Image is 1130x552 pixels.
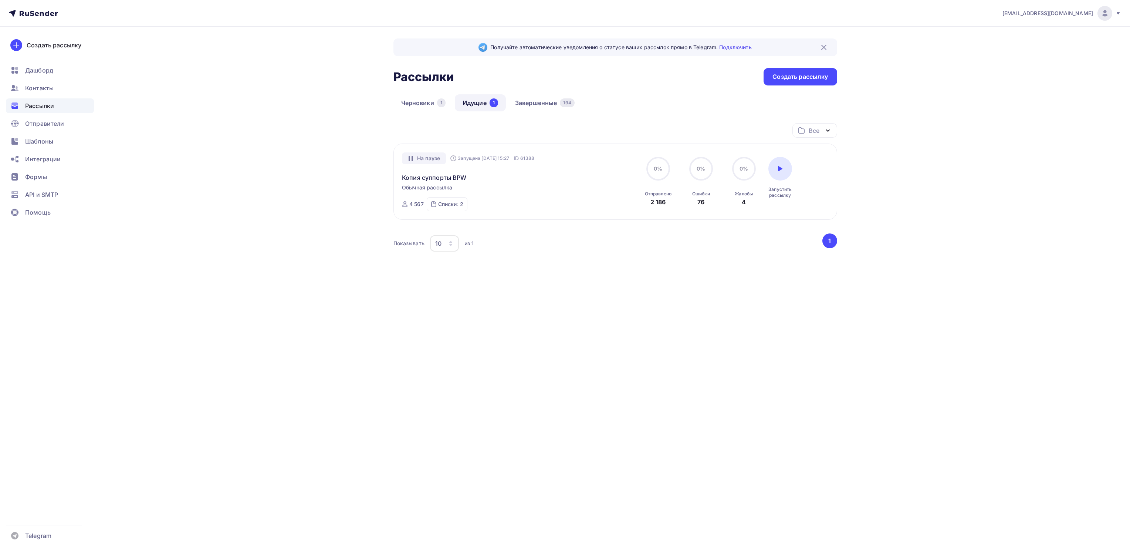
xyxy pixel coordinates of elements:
a: Контакты [6,81,94,95]
span: ID [514,155,519,162]
span: Отправители [25,119,64,128]
div: Отправлено [645,191,671,197]
span: Получайте автоматические уведомления о статусе ваших рассылок прямо в Telegram. [490,44,751,51]
div: 1 [490,98,498,107]
span: 0% [697,165,705,172]
a: Отправители [6,116,94,131]
span: 0% [654,165,662,172]
div: 2 186 [650,198,666,206]
div: из 1 [464,240,474,247]
span: [EMAIL_ADDRESS][DOMAIN_NAME] [1002,10,1093,17]
a: Копия суппорты BPW [402,173,467,182]
a: Дашборд [6,63,94,78]
div: Запущена [DATE] 15:27 [450,155,509,161]
a: Завершенные194 [507,94,582,111]
div: Создать рассылку [27,41,81,50]
div: 10 [435,239,441,248]
div: Создать рассылку [772,73,828,81]
span: API и SMTP [25,190,58,199]
div: 4 [742,198,746,206]
a: [EMAIL_ADDRESS][DOMAIN_NAME] [1002,6,1121,21]
span: Формы [25,172,47,181]
div: 1 [437,98,446,107]
span: Интеграции [25,155,61,164]
span: 0% [740,165,748,172]
div: Ошибки [692,191,710,197]
a: Подключить [719,44,751,50]
a: Идущие1 [455,94,506,111]
div: Запустить рассылку [768,186,792,198]
div: На паузе [402,152,446,164]
span: 61388 [520,155,534,162]
span: Контакты [25,84,54,92]
h2: Рассылки [393,70,454,84]
div: Списки: 2 [438,201,463,208]
a: Шаблоны [6,134,94,149]
span: Рассылки [25,101,54,110]
span: Помощь [25,208,51,217]
div: Показывать [393,240,424,247]
div: 4 567 [409,201,424,208]
span: Обычная рассылка [402,184,452,191]
span: Telegram [25,531,51,540]
a: Рассылки [6,98,94,113]
div: 194 [560,98,574,107]
a: Черновики1 [393,94,453,111]
ul: Pagination [821,233,837,248]
div: Жалобы [735,191,753,197]
button: Go to page 1 [822,233,837,248]
div: Все [809,126,819,135]
button: Все [792,123,837,138]
span: Шаблоны [25,137,53,146]
img: Telegram [478,43,487,52]
button: 10 [430,235,459,252]
span: Дашборд [25,66,53,75]
div: 76 [697,198,704,206]
a: Формы [6,169,94,184]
